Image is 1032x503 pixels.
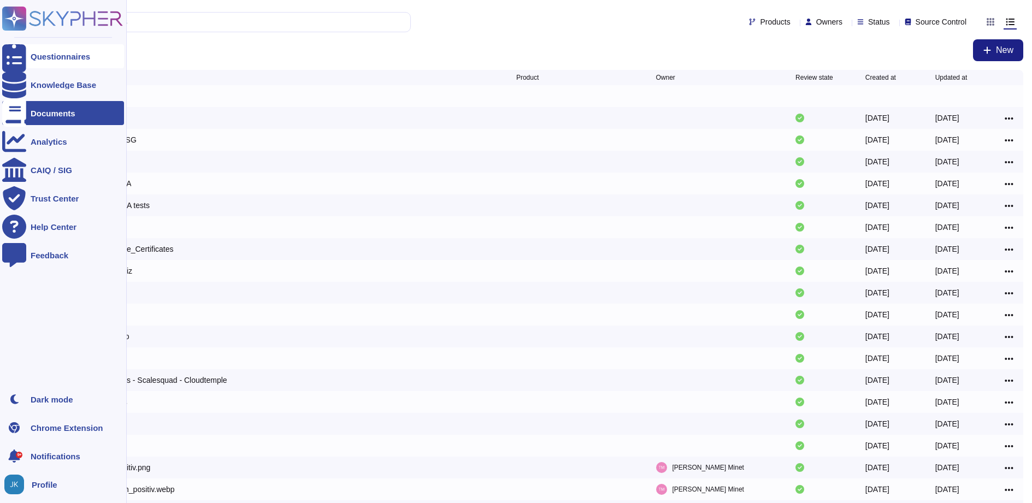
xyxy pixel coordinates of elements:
div: [DATE] [935,178,959,189]
span: Owners [816,18,842,26]
a: Trust Center [2,186,124,210]
span: [PERSON_NAME] Minet [673,462,744,473]
span: Created at [865,74,896,81]
div: Chrome Extension [31,424,103,432]
span: Review state [795,74,833,81]
div: [DATE] [865,353,889,364]
div: [DATE] [935,397,959,407]
img: user [656,462,667,473]
div: [DATE] [935,440,959,451]
a: Feedback [2,243,124,267]
button: user [2,472,32,496]
div: [DATE] [935,200,959,211]
div: [DATE] [865,462,889,473]
div: altares_h_positiv.webp [97,484,174,495]
div: Documents [31,109,75,117]
div: [DATE] [935,287,959,298]
div: Feedback [31,251,68,259]
span: New [996,46,1013,55]
div: [DATE] [865,156,889,167]
div: Trust Center [31,194,79,203]
div: [DATE] [935,222,959,233]
div: [DATE] [865,287,889,298]
div: 9+ [16,452,22,458]
span: Profile [32,481,57,489]
div: [DATE] [865,178,889,189]
div: Help Center [31,223,76,231]
div: Analytics [31,138,67,146]
span: Products [760,18,790,26]
div: Neurones - Scalesquad - Cloudtemple [97,375,227,386]
div: [DATE] [935,418,959,429]
div: [DATE] [865,222,889,233]
div: [DATE] [865,265,889,276]
span: Updated at [935,74,968,81]
div: Questionnaires [31,52,90,61]
div: [DATE] [935,484,959,495]
div: [DATE] [865,418,889,429]
div: CAIQ / SIG [31,166,72,174]
div: [DATE] [935,375,959,386]
span: Notifications [31,452,80,460]
div: [DATE] [935,113,959,123]
a: Questionnaires [2,44,124,68]
div: [DATE] [935,309,959,320]
div: [DATE] [865,375,889,386]
input: Search by keywords [43,13,410,32]
span: Source Control [916,18,966,26]
div: [DATE] [865,113,889,123]
div: [DATE] [865,309,889,320]
div: [DATE] [935,134,959,145]
span: [PERSON_NAME] Minet [673,484,744,495]
div: [DATE] [865,440,889,451]
a: Help Center [2,215,124,239]
div: [DATE] [935,265,959,276]
div: [DATE] [865,397,889,407]
span: Product [516,74,539,81]
img: user [4,475,24,494]
a: CAIQ / SIG [2,158,124,182]
a: Knowledge Base [2,73,124,97]
img: user [656,484,667,495]
div: Insurance_Certificates [97,244,173,255]
a: Chrome Extension [2,416,124,440]
div: [DATE] [865,244,889,255]
a: Documents [2,101,124,125]
span: Status [868,18,890,26]
div: [DATE] [865,134,889,145]
button: New [973,39,1023,61]
div: [DATE] [935,244,959,255]
div: [DATE] [865,200,889,211]
div: [DATE] [865,331,889,342]
span: Owner [656,74,675,81]
div: [DATE] [865,484,889,495]
div: [DATE] [935,462,959,473]
div: [DATE] [935,353,959,364]
div: Dark mode [31,395,73,404]
div: [DATE] [935,331,959,342]
div: [DATE] [935,156,959,167]
a: Analytics [2,129,124,153]
div: Knowledge Base [31,81,96,89]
